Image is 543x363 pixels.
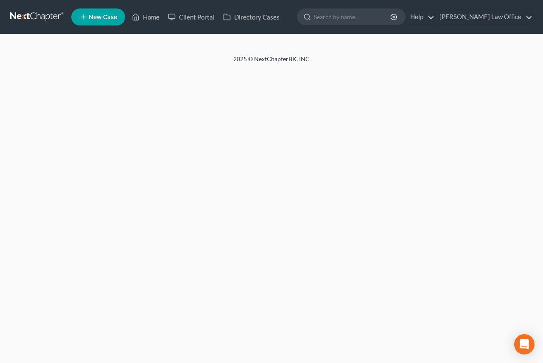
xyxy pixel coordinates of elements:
[514,334,535,355] div: Open Intercom Messenger
[435,9,532,25] a: [PERSON_NAME] Law Office
[128,9,164,25] a: Home
[89,14,117,20] span: New Case
[406,9,434,25] a: Help
[30,55,513,70] div: 2025 © NextChapterBK, INC
[164,9,219,25] a: Client Portal
[314,9,392,25] input: Search by name...
[219,9,284,25] a: Directory Cases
